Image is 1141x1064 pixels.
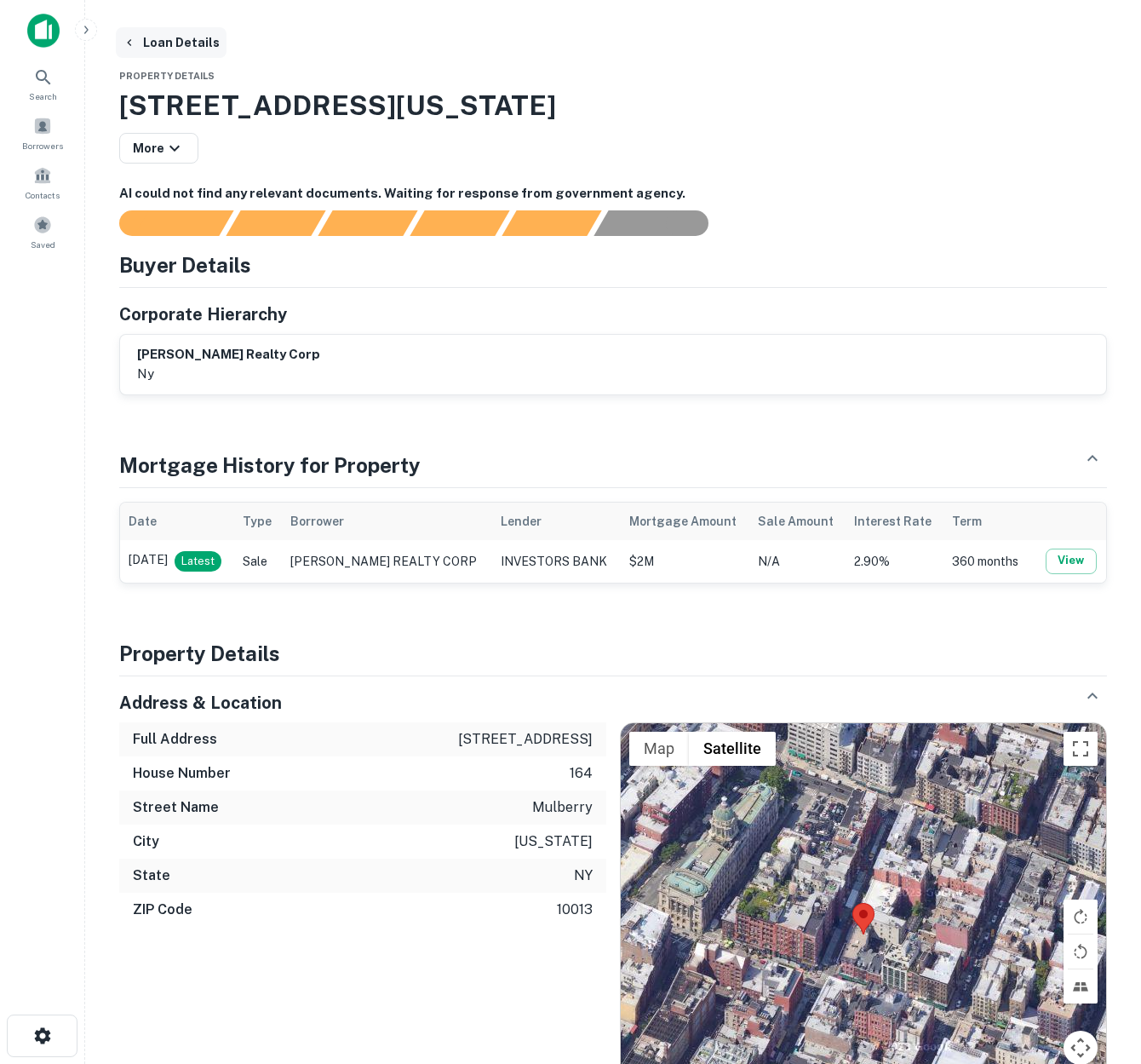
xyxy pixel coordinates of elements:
[119,690,282,716] h5: Address & Location
[133,900,192,920] h6: ZIP Code
[846,540,943,583] td: 2.90%
[1029,503,1071,540] th: LTV
[120,503,234,540] th: Date
[116,27,226,58] button: Loan Details
[119,133,198,164] button: More
[629,732,689,766] button: Show street map
[689,732,776,766] button: Show satellite imagery
[5,159,80,205] a: Contacts
[621,503,749,540] th: Mortgage Amount
[594,210,729,236] div: AI fulfillment process complete.
[5,110,80,156] a: Borrowers
[5,209,80,255] a: Saved
[492,540,620,583] td: INVESTORS BANK
[458,729,593,750] p: [STREET_ADDRESS]
[574,866,593,886] p: ny
[226,210,325,236] div: Your request is received and processing...
[99,210,226,236] div: Sending borrower request to AI...
[514,831,593,852] p: [US_STATE]
[133,797,219,818] h6: Street Name
[119,450,421,480] h4: Mortgage History for Property
[1064,900,1098,934] button: Rotate map clockwise
[119,184,1107,204] h6: AI could not find any relevant documents. Waiting for response from government agency.
[119,302,287,327] h5: Corporate Hierarchy
[137,364,320,384] p: ny
[943,540,1030,583] td: 360 months
[137,345,320,365] h6: [PERSON_NAME] realty corp
[5,60,80,106] a: Search
[119,638,1107,669] h4: Property Details
[846,503,943,540] th: Interest Rate
[282,540,493,583] td: [PERSON_NAME] REALTY CORP
[234,503,282,540] th: Type
[119,85,1107,126] h3: [STREET_ADDRESS][US_STATE]
[282,503,493,540] th: Borrower
[27,14,60,48] img: capitalize-icon.png
[133,729,217,750] h6: Full Address
[749,540,846,583] td: N/A
[410,210,509,236] div: Principals found, AI now looking for contact information...
[120,540,234,583] td: [DATE]
[119,71,215,81] span: Property Details
[1029,540,1071,583] td: N/A
[133,866,170,886] h6: State
[1056,928,1141,1009] iframe: Chat Widget
[29,89,57,103] span: Search
[1046,549,1097,574] button: View
[1064,732,1098,766] button: Toggle fullscreen view
[234,540,282,583] td: Sale
[22,139,63,152] span: Borrowers
[492,503,620,540] th: Lender
[318,210,417,236] div: Documents found, AI parsing details...
[532,797,593,818] p: mulberry
[943,503,1030,540] th: Term
[119,250,251,280] h4: Buyer Details
[31,238,55,251] span: Saved
[557,900,593,920] p: 10013
[621,540,749,583] td: $2M
[749,503,846,540] th: Sale Amount
[175,553,221,570] span: Latest
[570,763,593,784] p: 164
[26,188,60,202] span: Contacts
[133,763,231,784] h6: House Number
[133,831,159,852] h6: City
[502,210,601,236] div: Principals found, still searching for contact information. This may take time...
